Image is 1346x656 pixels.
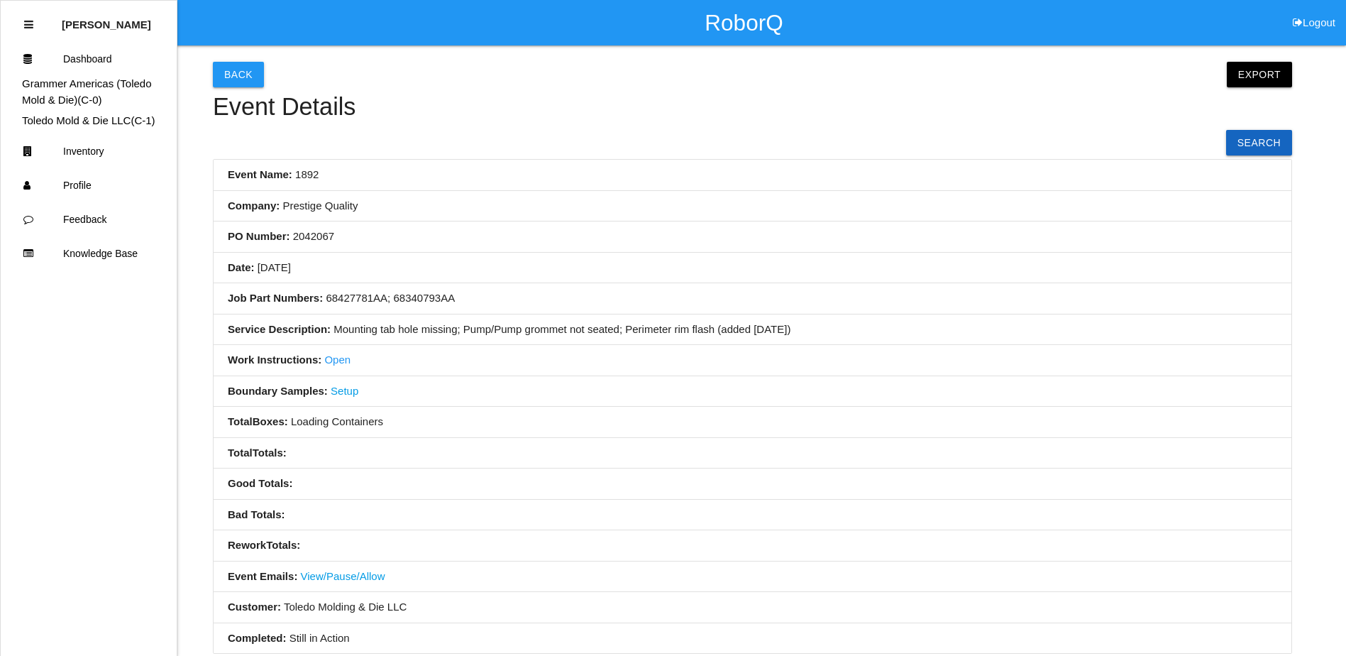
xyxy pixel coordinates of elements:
[22,114,155,126] a: Toledo Mold & Die LLC(C-1)
[228,539,300,551] b: Rework Totals :
[214,623,1291,654] li: Still in Action
[1,76,177,108] div: Grammer Americas (Toledo Mold & Die)'s Dashboard
[1226,130,1292,155] a: Search
[1,202,177,236] a: Feedback
[228,570,297,582] b: Event Emails:
[228,230,290,242] b: PO Number:
[24,8,33,42] div: Close
[228,168,292,180] b: Event Name:
[1,113,177,129] div: Toledo Mold & Die LLC's Dashboard
[214,222,1291,253] li: 2042067
[62,8,151,31] p: Eric Schneider
[214,592,1291,623] li: Toledo Molding & Die LLC
[214,160,1291,191] li: 1892
[301,570,385,582] a: View/Pause/Allow
[214,407,1291,438] li: Loading Containers
[228,261,255,273] b: Date:
[228,199,280,212] b: Company:
[228,415,288,427] b: Total Boxes :
[228,323,331,335] b: Service Description:
[1,42,177,76] a: Dashboard
[1227,62,1292,87] button: Export
[228,385,328,397] b: Boundary Samples:
[228,632,287,644] b: Completed:
[228,601,281,613] b: Customer:
[228,477,292,489] b: Good Totals :
[324,354,351,366] a: Open
[214,283,1291,315] li: 68427781AA; 68340793AA
[213,62,264,87] button: Back
[22,77,152,106] a: Grammer Americas (Toledo Mold & Die)(C-0)
[228,508,285,520] b: Bad Totals :
[214,315,1291,346] li: Mounting tab hole missing; Pump/Pump grommet not seated; Perimeter rim flash (added [DATE])
[1,168,177,202] a: Profile
[228,292,323,304] b: Job Part Numbers:
[331,385,358,397] a: Setup
[213,94,1292,121] h4: Event Details
[1,134,177,168] a: Inventory
[228,447,287,459] b: Total Totals :
[228,354,321,366] b: Work Instructions:
[214,191,1291,222] li: Prestige Quality
[1,236,177,270] a: Knowledge Base
[214,253,1291,284] li: [DATE]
